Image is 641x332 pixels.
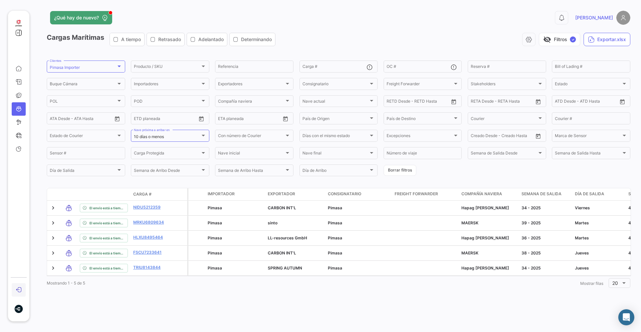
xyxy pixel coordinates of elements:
span: Nave final [302,152,369,156]
span: El envío está a tiempo. [89,250,125,256]
input: Hasta [235,117,264,122]
datatable-header-cell: Día de Salida [572,188,626,200]
datatable-header-cell: Semana de Salida [519,188,572,200]
span: POD [134,100,200,105]
input: ATD Hasta [581,100,610,105]
input: Creado Desde [471,134,497,139]
span: El envío está a tiempo. [89,220,125,226]
span: MAERSK [461,250,478,255]
span: Buque Cámara [50,83,116,87]
a: Expand/Collapse Row [50,250,56,256]
div: Viernes [575,205,623,211]
div: Martes [575,235,623,241]
a: FSCU7233641 [133,249,168,255]
span: Stakeholders [471,83,537,87]
mat-select-trigger: 10 días o menos [134,134,164,139]
span: Excepciones [387,134,453,139]
div: Abrir Intercom Messenger [618,309,634,325]
button: ¿Qué hay de nuevo? [50,11,112,24]
span: SPRING AUTUMN [268,265,302,270]
span: POL [50,100,116,105]
span: Adelantado [198,36,224,43]
button: Adelantado [187,33,227,46]
span: Pimasa [208,235,222,240]
span: Exportador [268,191,295,197]
div: Martes [575,220,623,226]
span: Compañía naviera [461,191,502,197]
span: Nave inicial [218,152,284,156]
span: CARBON INT'L [268,250,296,255]
datatable-header-cell: Carga # [131,189,171,200]
a: NIDU5212359 [133,204,168,210]
input: ATA Hasta [75,117,104,122]
input: Desde [134,117,146,122]
button: Determinando [230,33,275,46]
span: Con número de Courier [218,134,284,139]
div: 39 - 2025 [521,220,570,226]
span: [PERSON_NAME] [575,14,613,21]
span: El envío está a tiempo. [89,205,125,211]
datatable-header-cell: Compañía naviera [459,188,519,200]
span: Consignatario [328,191,361,197]
div: Jueves [575,250,623,256]
input: Desde [387,100,399,105]
span: El envío está a tiempo. [89,235,125,241]
span: ¿Qué hay de nuevo? [54,14,99,21]
div: 34 - 2025 [521,205,570,211]
button: Open calendar [280,114,290,124]
img: ff117959-d04a-4809-8d46-49844dc85631.png [14,19,23,27]
span: Freight Forwarder [387,83,453,87]
button: Exportar.xlsx [584,33,630,46]
span: Importador [208,191,235,197]
span: Día de Salida [575,191,604,197]
button: Retrasado [147,33,184,46]
datatable-header-cell: Consignatario [325,188,392,200]
div: 34 - 2025 [521,265,570,271]
span: Pimasa [328,235,342,240]
span: ✓ [570,36,576,42]
span: Compañía naviera [218,100,284,105]
button: A tiempo [110,33,144,46]
a: TRIU8143844 [133,264,168,270]
button: Open calendar [533,131,543,141]
datatable-header-cell: Exportador [265,188,325,200]
span: Estado de Courier [50,134,116,139]
span: Días con el mismo estado [302,134,369,139]
span: Nave actual [302,100,369,105]
datatable-header-cell: Importador [205,188,265,200]
div: 38 - 2025 [521,250,570,256]
input: Desde [218,117,230,122]
input: Hasta [487,100,517,105]
span: Semana de Salida Desde [471,152,537,156]
datatable-header-cell: Modo de Transporte [60,192,77,197]
a: HLXU8495464 [133,234,168,240]
datatable-header-cell: Freight Forwarder [392,188,459,200]
img: placeholder-user.png [616,11,630,25]
span: Carga Protegida [134,152,200,156]
span: Consignatario [302,83,369,87]
span: Hapag Lloyd [461,235,509,240]
button: Open calendar [449,97,459,107]
span: Semana de Arribo Hasta [218,169,284,174]
span: Hapag Lloyd [461,205,509,210]
span: El envío está a tiempo. [89,265,125,271]
a: MRKU6809634 [133,219,168,225]
a: Expand/Collapse Row [50,220,56,226]
span: sinto [268,220,277,225]
div: Jueves [575,265,623,271]
span: Retrasado [158,36,181,43]
span: MAERSK [461,220,478,225]
span: Semana de Salida Hasta [555,152,621,156]
span: Pimasa [328,250,342,255]
span: Semana de Salida [521,191,562,197]
datatable-header-cell: Carga Protegida [188,188,205,200]
span: Producto / SKU [134,65,200,70]
button: Borrar filtros [384,165,416,176]
span: País de Origen [302,117,369,122]
input: ATD Desde [555,100,576,105]
input: Hasta [403,100,433,105]
span: LL-resources GmbH [268,235,307,240]
span: Importadores [134,83,200,87]
span: Determinando [241,36,272,43]
a: Expand/Collapse Row [50,265,56,271]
